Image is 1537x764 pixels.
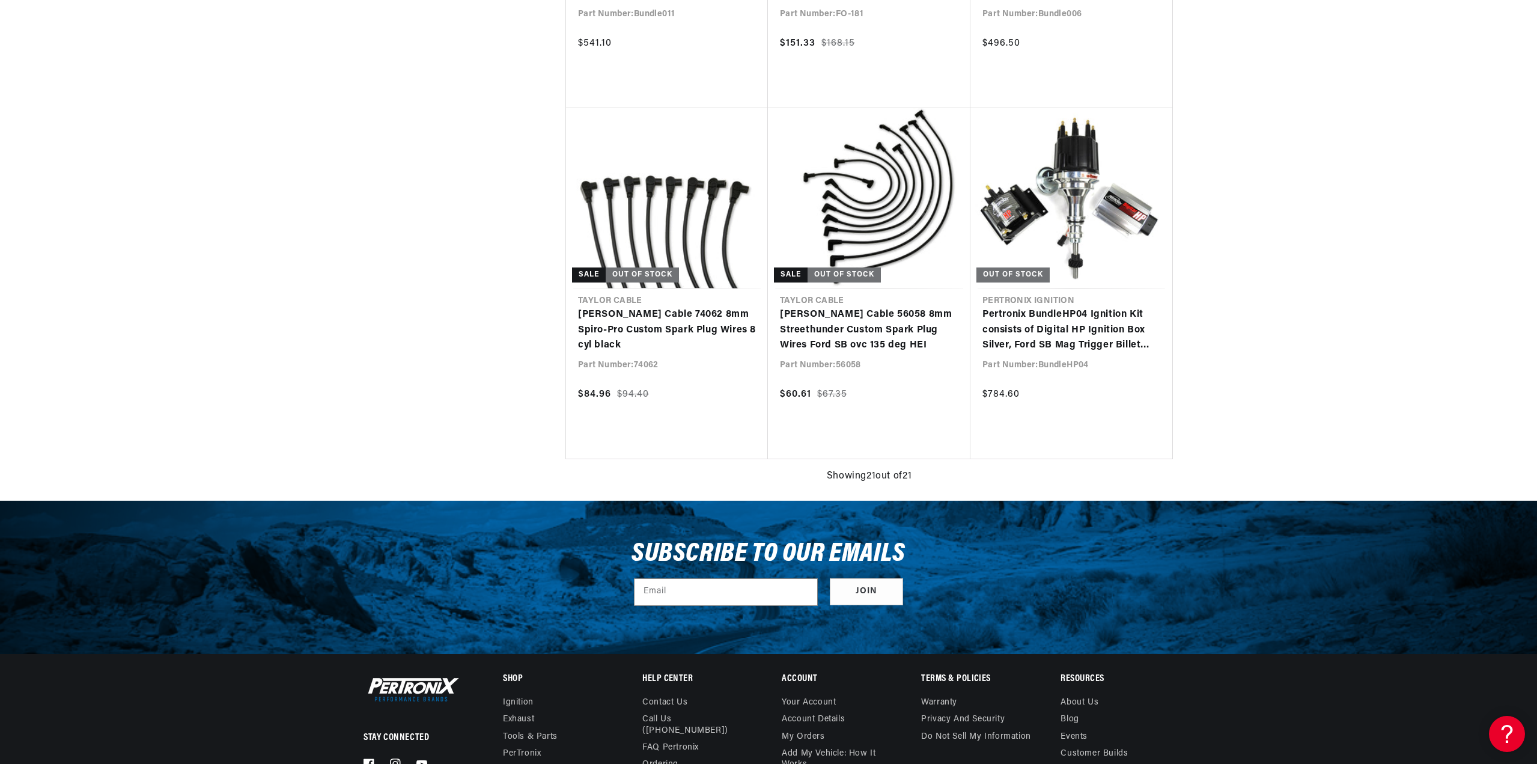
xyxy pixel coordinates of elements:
input: Email [635,579,817,605]
a: About Us [1061,697,1098,711]
a: Blog [1061,711,1079,728]
a: My orders [782,729,824,745]
button: Subscribe [830,578,903,605]
img: Pertronix [364,675,460,704]
a: Ignition [503,697,534,711]
a: Warranty [921,697,957,711]
a: Exhaust [503,711,534,728]
a: Call Us ([PHONE_NUMBER]) [642,711,746,739]
a: Customer Builds [1061,745,1128,762]
a: Account details [782,711,845,728]
a: Pertronix BundleHP04 Ignition Kit consists of Digital HP Ignition Box Silver, Ford SB Mag Trigger... [982,307,1160,353]
a: [PERSON_NAME] Cable 74062 8mm Spiro-Pro Custom Spark Plug Wires 8 cyl black [578,307,756,353]
a: [PERSON_NAME] Cable 56058 8mm Streethunder Custom Spark Plug Wires Ford SB ovc 135 deg HEI [780,307,958,353]
h3: Subscribe to our emails [632,543,905,566]
span: Showing 21 out of 21 [827,469,912,484]
a: Tools & Parts [503,729,558,745]
a: FAQ Pertronix [642,739,699,756]
a: Contact us [642,697,687,711]
a: Privacy and Security [921,711,1005,728]
a: Do not sell my information [921,729,1031,745]
a: Events [1061,729,1088,745]
a: Your account [782,697,836,711]
a: PerTronix [503,745,541,762]
p: Stay Connected [364,732,464,744]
